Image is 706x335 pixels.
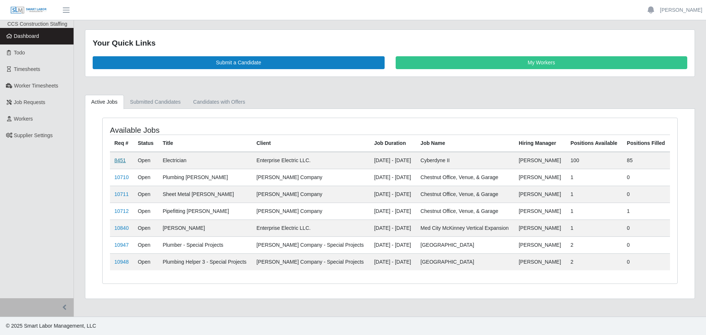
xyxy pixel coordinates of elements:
td: [PERSON_NAME] [514,220,566,236]
td: [DATE] - [DATE] [370,152,416,169]
a: Active Jobs [85,95,124,109]
td: [PERSON_NAME] [514,253,566,270]
td: [PERSON_NAME] Company [252,169,370,186]
th: Positions Filled [623,135,670,152]
td: Chestnut Office, Venue, & Garage [416,186,514,203]
span: Worker Timesheets [14,83,58,89]
th: Job Name [416,135,514,152]
a: Submit a Candidate [93,56,385,69]
td: Med City McKinney Vertical Expansion [416,220,514,236]
td: [PERSON_NAME] [514,169,566,186]
td: 1 [566,203,623,220]
td: 2 [566,253,623,270]
td: [DATE] - [DATE] [370,220,416,236]
div: Your Quick Links [93,37,687,49]
a: Candidates with Offers [187,95,251,109]
td: 1 [566,186,623,203]
td: [PERSON_NAME] Company [252,186,370,203]
td: [PERSON_NAME] Company - Special Projects [252,236,370,253]
th: Positions Available [566,135,623,152]
td: Open [133,236,158,253]
a: 10712 [114,208,129,214]
td: Plumbing [PERSON_NAME] [158,169,252,186]
td: 0 [623,253,670,270]
a: My Workers [396,56,688,69]
td: 85 [623,152,670,169]
td: 0 [623,220,670,236]
td: 0 [623,169,670,186]
td: Enterprise Electric LLC. [252,220,370,236]
td: [DATE] - [DATE] [370,253,416,270]
td: 2 [566,236,623,253]
th: Title [158,135,252,152]
img: SLM Logo [10,6,47,14]
a: [PERSON_NAME] [660,6,702,14]
a: 10840 [114,225,129,231]
td: Open [133,203,158,220]
td: Sheet Metal [PERSON_NAME] [158,186,252,203]
td: [DATE] - [DATE] [370,169,416,186]
span: Supplier Settings [14,132,53,138]
td: 1 [566,220,623,236]
td: [PERSON_NAME] Company [252,203,370,220]
td: [DATE] - [DATE] [370,236,416,253]
td: [PERSON_NAME] [514,186,566,203]
span: Timesheets [14,66,40,72]
span: Dashboard [14,33,39,39]
span: CCS Construction Staffing [7,21,67,27]
th: Req # [110,135,133,152]
td: Plumber - Special Projects [158,236,252,253]
th: Hiring Manager [514,135,566,152]
td: Open [133,253,158,270]
span: Todo [14,50,25,56]
th: Status [133,135,158,152]
td: [DATE] - [DATE] [370,186,416,203]
td: [PERSON_NAME] [158,220,252,236]
span: Job Requests [14,99,46,105]
td: 1 [566,169,623,186]
a: 10947 [114,242,129,248]
th: Job Duration [370,135,416,152]
a: 8451 [114,157,126,163]
td: 0 [623,236,670,253]
td: Open [133,186,158,203]
td: Chestnut Office, Venue, & Garage [416,203,514,220]
td: Open [133,169,158,186]
td: Plumbing Helper 3 - Special Projects [158,253,252,270]
td: Open [133,152,158,169]
td: 1 [623,203,670,220]
td: Chestnut Office, Venue, & Garage [416,169,514,186]
td: [GEOGRAPHIC_DATA] [416,236,514,253]
td: [PERSON_NAME] [514,203,566,220]
td: [PERSON_NAME] [514,236,566,253]
td: [DATE] - [DATE] [370,203,416,220]
td: [GEOGRAPHIC_DATA] [416,253,514,270]
td: Open [133,220,158,236]
td: 100 [566,152,623,169]
a: 10710 [114,174,129,180]
td: 0 [623,186,670,203]
span: © 2025 Smart Labor Management, LLC [6,323,96,329]
td: [PERSON_NAME] Company - Special Projects [252,253,370,270]
a: Submitted Candidates [124,95,187,109]
td: Electrician [158,152,252,169]
td: Pipefitting [PERSON_NAME] [158,203,252,220]
td: [PERSON_NAME] [514,152,566,169]
span: Workers [14,116,33,122]
td: Cyberdyne II [416,152,514,169]
a: 10711 [114,191,129,197]
h4: Available Jobs [110,125,337,135]
td: Enterprise Electric LLC. [252,152,370,169]
th: Client [252,135,370,152]
a: 10948 [114,259,129,265]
